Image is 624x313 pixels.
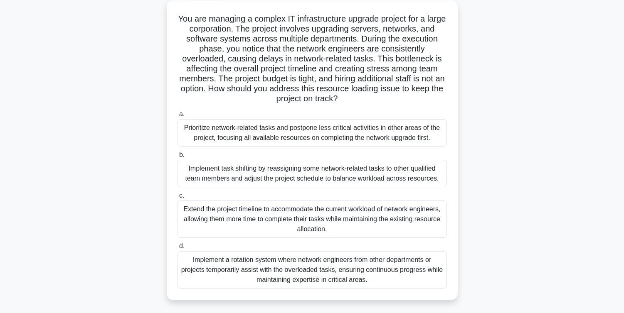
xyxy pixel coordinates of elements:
div: Prioritize network-related tasks and postpone less critical activities in other areas of the proj... [178,119,447,147]
span: a. [179,110,185,117]
span: b. [179,151,185,158]
span: c. [179,192,184,199]
h5: You are managing a complex IT infrastructure upgrade project for a large corporation. The project... [177,14,448,104]
div: Implement task shifting by reassigning some network-related tasks to other qualified team members... [178,160,447,187]
div: Extend the project timeline to accommodate the current workload of network engineers, allowing th... [178,201,447,238]
div: Implement a rotation system where network engineers from other departments or projects temporaril... [178,251,447,289]
span: d. [179,242,185,249]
